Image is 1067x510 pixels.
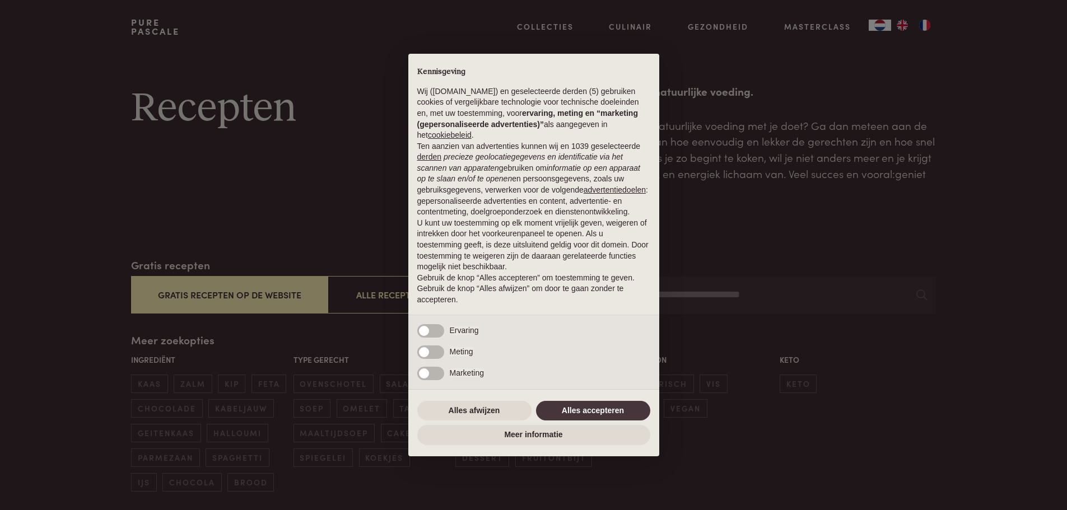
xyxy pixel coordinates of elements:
[417,86,650,141] p: Wij ([DOMAIN_NAME]) en geselecteerde derden (5) gebruiken cookies of vergelijkbare technologie vo...
[417,401,532,421] button: Alles afwijzen
[417,425,650,445] button: Meer informatie
[536,401,650,421] button: Alles accepteren
[417,218,650,273] p: U kunt uw toestemming op elk moment vrijelijk geven, weigeren of intrekken door het voorkeurenpan...
[417,141,650,218] p: Ten aanzien van advertenties kunnen wij en 1039 geselecteerde gebruiken om en persoonsgegevens, z...
[584,185,646,196] button: advertentiedoelen
[417,163,641,184] em: informatie op een apparaat op te slaan en/of te openen
[417,67,650,77] h2: Kennisgeving
[417,273,650,306] p: Gebruik de knop “Alles accepteren” om toestemming te geven. Gebruik de knop “Alles afwijzen” om d...
[417,109,638,129] strong: ervaring, meting en “marketing (gepersonaliseerde advertenties)”
[450,347,473,356] span: Meting
[428,130,472,139] a: cookiebeleid
[417,152,623,172] em: precieze geolocatiegegevens en identificatie via het scannen van apparaten
[450,368,484,377] span: Marketing
[417,152,442,163] button: derden
[450,326,479,335] span: Ervaring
